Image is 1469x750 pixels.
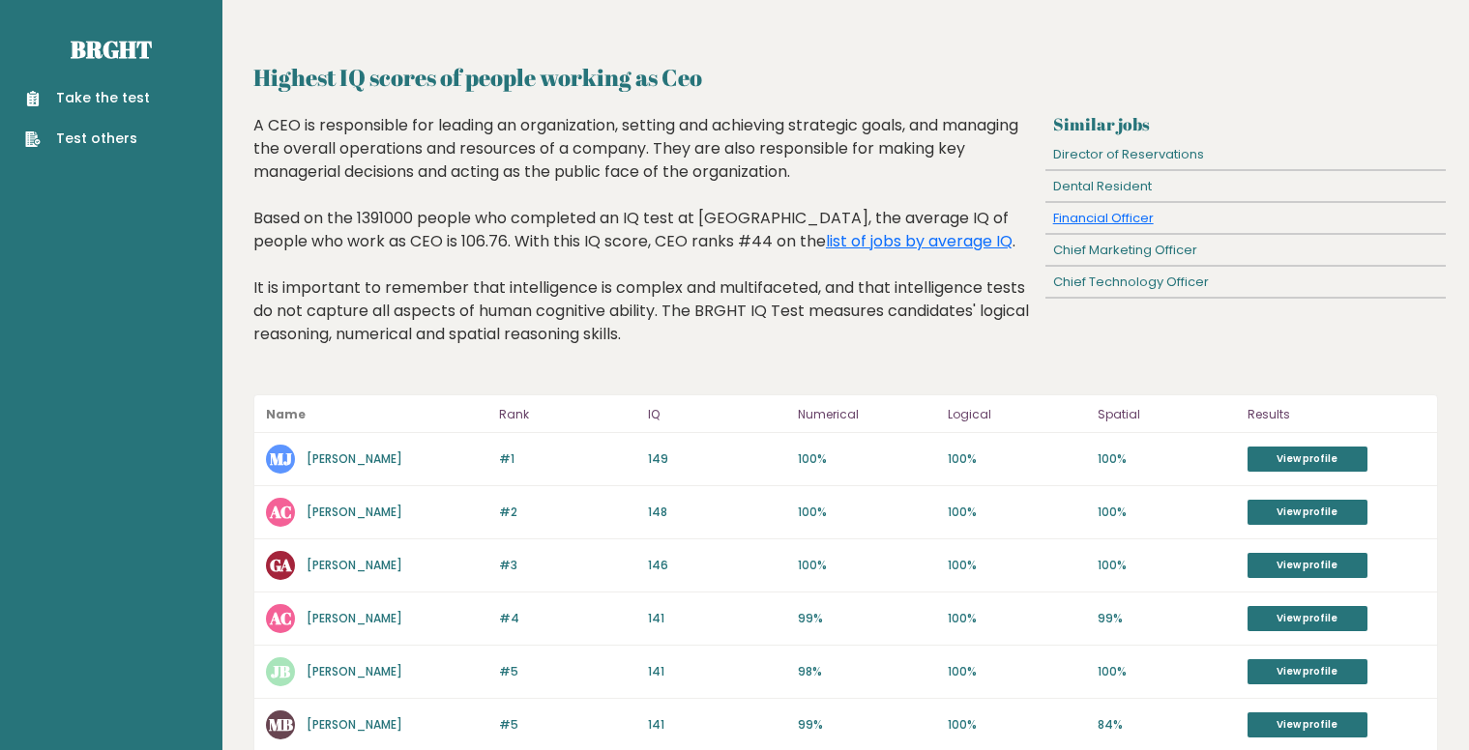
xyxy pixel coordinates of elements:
[25,88,150,108] a: Take the test
[307,450,402,467] a: [PERSON_NAME]
[1248,500,1367,525] a: View profile
[269,607,292,629] text: AC
[253,114,1039,375] div: A CEO is responsible for leading an organization, setting and achieving strategic goals, and mana...
[948,663,1086,680] p: 100%
[307,610,402,626] a: [PERSON_NAME]
[307,716,402,733] a: [PERSON_NAME]
[1248,659,1367,684] a: View profile
[948,716,1086,734] p: 100%
[1098,716,1236,734] p: 84%
[948,403,1086,426] p: Logical
[648,403,786,426] p: IQ
[71,34,152,65] a: Brght
[1053,114,1438,134] h3: Similar jobs
[798,663,936,680] p: 98%
[1045,235,1445,266] div: Chief Marketing Officer
[948,557,1086,574] p: 100%
[269,713,293,736] text: MB
[948,450,1086,468] p: 100%
[798,450,936,468] p: 100%
[253,60,1438,95] h2: Highest IQ scores of people working as Ceo
[307,557,402,573] a: [PERSON_NAME]
[270,554,292,576] text: GA
[499,450,637,468] p: #1
[1045,267,1445,298] div: Chief Technology Officer
[307,663,402,679] a: [PERSON_NAME]
[307,504,402,520] a: [PERSON_NAME]
[648,610,786,627] p: 141
[1098,403,1236,426] p: Spatial
[1248,447,1367,472] a: View profile
[798,403,936,426] p: Numerical
[270,447,292,470] text: MJ
[948,610,1086,627] p: 100%
[798,557,936,574] p: 100%
[1045,139,1445,170] div: Director of Reservations
[648,663,786,680] p: 141
[798,504,936,521] p: 100%
[1098,610,1236,627] p: 99%
[1248,553,1367,578] a: View profile
[499,557,637,574] p: #3
[1098,504,1236,521] p: 100%
[499,504,637,521] p: #2
[499,663,637,680] p: #5
[499,403,637,426] p: Rank
[1098,557,1236,574] p: 100%
[1098,450,1236,468] p: 100%
[271,660,290,682] text: JB
[798,610,936,627] p: 99%
[499,716,637,734] p: #5
[1248,606,1367,631] a: View profile
[798,716,936,734] p: 99%
[1053,209,1154,227] a: Financial Officer
[499,610,637,627] p: #4
[826,230,1013,252] a: list of jobs by average IQ
[648,450,786,468] p: 149
[1045,171,1445,202] div: Dental Resident
[948,504,1086,521] p: 100%
[648,504,786,521] p: 148
[1098,663,1236,680] p: 100%
[266,406,306,422] b: Name
[648,557,786,574] p: 146
[1248,403,1425,426] p: Results
[269,501,292,523] text: AC
[648,716,786,734] p: 141
[25,129,150,149] a: Test others
[1248,712,1367,737] a: View profile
